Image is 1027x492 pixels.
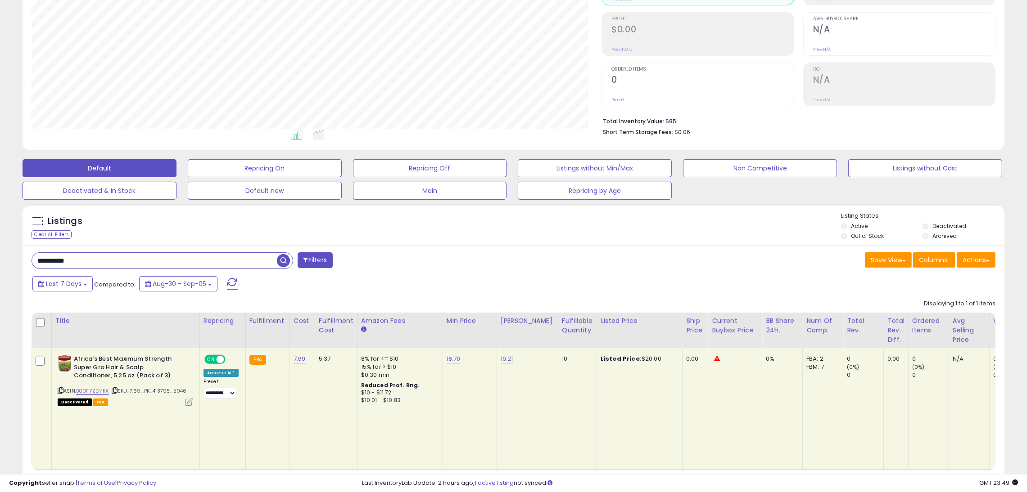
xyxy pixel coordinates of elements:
[361,363,436,371] div: 15% for > $10
[686,316,704,335] div: Ship Price
[249,355,266,365] small: FBA
[683,159,837,177] button: Non Competitive
[813,75,995,87] h2: N/A
[766,355,796,363] div: 0%
[23,159,176,177] button: Default
[74,355,183,382] b: Africa's Best Maximum Strength Super Gro Hair & Scalp Conditioner, 5.25 oz (Pack of 3)
[813,47,831,52] small: Prev: N/A
[518,182,672,200] button: Repricing by Age
[518,159,672,177] button: Listings without Min/Max
[806,316,839,335] div: Num of Comp.
[674,128,690,136] span: $0.06
[913,252,955,268] button: Columns
[362,479,1018,488] div: Last InventoryLab Update: 2 hours ago, not synced.
[932,222,966,230] label: Deactivated
[77,479,115,487] a: Terms of Use
[603,117,664,125] b: Total Inventory Value:
[55,316,196,326] div: Title
[611,67,793,72] span: Ordered Items
[153,279,206,288] span: Aug-30 - Sep-05
[847,363,860,371] small: (0%)
[361,355,436,363] div: 8% for <= $10
[46,279,81,288] span: Last 7 Days
[611,24,793,36] h2: $0.00
[806,363,836,371] div: FBM: 7
[361,397,436,404] div: $10.01 - $10.83
[953,355,982,363] div: N/A
[188,182,342,200] button: Default new
[813,97,831,103] small: Prev: N/A
[766,316,799,335] div: BB Share 24h.
[188,159,342,177] button: Repricing On
[447,316,493,326] div: Min Price
[58,355,193,405] div: ASIN:
[204,379,239,398] div: Preset:
[294,316,311,326] div: Cost
[813,67,995,72] span: ROI
[611,75,793,87] h2: 0
[361,326,366,334] small: Amazon Fees.
[447,354,461,363] a: 18.70
[912,371,949,379] div: 0
[361,389,436,397] div: $10 - $11.72
[847,371,883,379] div: 0
[93,398,109,406] span: FBA
[204,369,239,377] div: Amazon AI *
[562,355,590,363] div: 10
[919,255,947,264] span: Columns
[851,232,884,240] label: Out of Stock
[686,355,701,363] div: 0.00
[924,300,995,308] div: Displaying 1 to 1 of 1 items
[139,276,217,291] button: Aug-30 - Sep-05
[887,355,901,363] div: 0.00
[603,128,673,136] b: Short Term Storage Fees:
[298,252,333,268] button: Filters
[48,215,82,228] h5: Listings
[32,276,93,291] button: Last 7 Days
[993,316,1026,326] div: Velocity
[603,115,989,126] li: $85
[912,316,945,335] div: Ordered Items
[865,252,912,268] button: Save View
[353,182,507,200] button: Main
[601,355,675,363] div: $20.00
[94,280,136,289] span: Compared to:
[847,355,883,363] div: 0
[204,316,242,326] div: Repricing
[224,356,239,363] span: OFF
[806,355,836,363] div: FBA: 2
[979,479,1018,487] span: 2025-09-15 23:49 GMT
[501,354,513,363] a: 19.21
[205,356,217,363] span: ON
[932,232,957,240] label: Archived
[117,479,156,487] a: Privacy Policy
[76,387,109,395] a: B00FYZEMKA
[712,316,758,335] div: Current Buybox Price
[110,387,186,394] span: | SKU: 7.69_PK_413795_5946
[361,371,436,379] div: $0.30 min
[611,47,633,52] small: Prev: $0.00
[58,355,72,373] img: 41PiF0D+R4S._SL40_.jpg
[9,479,42,487] strong: Copyright
[501,316,554,326] div: [PERSON_NAME]
[841,212,1004,220] p: Listing States:
[887,316,905,344] div: Total Rev. Diff.
[319,355,350,363] div: 5.37
[813,24,995,36] h2: N/A
[475,479,514,487] a: 1 active listing
[993,363,1006,371] small: (0%)
[912,363,925,371] small: (0%)
[912,355,949,363] div: 0
[353,159,507,177] button: Repricing Off
[813,17,995,22] span: Avg. Buybox Share
[562,316,593,335] div: Fulfillable Quantity
[611,17,793,22] span: Profit
[319,316,353,335] div: Fulfillment Cost
[23,182,176,200] button: Deactivated & In Stock
[851,222,868,230] label: Active
[953,316,986,344] div: Avg Selling Price
[9,479,156,488] div: seller snap | |
[32,230,72,239] div: Clear All Filters
[58,398,92,406] span: All listings that are unavailable for purchase on Amazon for any reason other than out-of-stock
[361,381,420,389] b: Reduced Prof. Rng.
